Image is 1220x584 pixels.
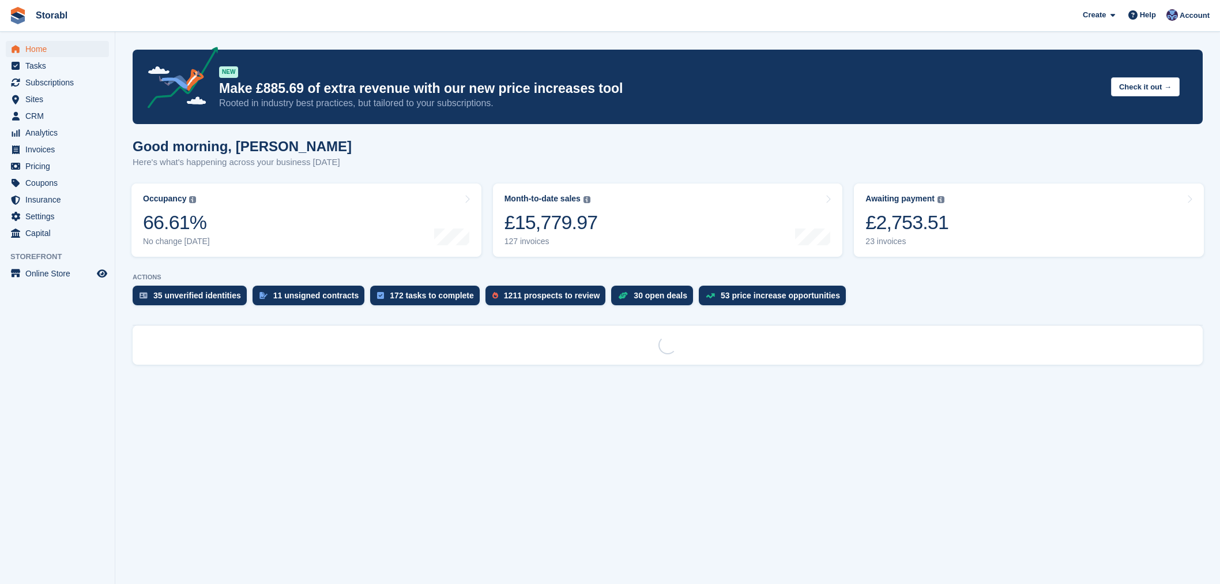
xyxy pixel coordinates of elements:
[133,138,352,154] h1: Good morning, [PERSON_NAME]
[370,286,485,311] a: 172 tasks to complete
[937,196,944,203] img: icon-info-grey-7440780725fd019a000dd9b08b2336e03edf1995a4989e88bcd33f0948082b44.svg
[854,184,1204,257] a: Awaiting payment £2,753.51 23 invoices
[253,286,371,311] a: 11 unsigned contracts
[133,274,1203,281] p: ACTIONS
[634,291,687,300] div: 30 open deals
[377,292,384,299] img: task-75834270c22a3079a89374b754ae025e5fb1db73e45f91037f5363f120a921f8.svg
[618,291,628,300] img: deal-1b604bf984904fb50ccaf53a9ad4b4a5d6e5aea283cecdc64d6e3604feb123c2.svg
[504,211,598,234] div: £15,779.97
[25,192,95,208] span: Insurance
[143,237,210,246] div: No change [DATE]
[1140,9,1156,21] span: Help
[219,66,238,78] div: NEW
[25,108,95,124] span: CRM
[25,58,95,74] span: Tasks
[6,265,109,282] a: menu
[1111,77,1180,96] button: Check it out →
[865,194,935,204] div: Awaiting payment
[493,184,843,257] a: Month-to-date sales £15,779.97 127 invoices
[189,196,196,203] img: icon-info-grey-7440780725fd019a000dd9b08b2336e03edf1995a4989e88bcd33f0948082b44.svg
[25,141,95,158] span: Invoices
[153,291,241,300] div: 35 unverified identities
[95,267,109,280] a: Preview store
[140,292,148,299] img: verify_identity-adf6edd0f0f0b5bbfe63781bf79b02c33cf7c696d77639b501bdc392416b5a36.svg
[6,158,109,174] a: menu
[6,91,109,107] a: menu
[6,58,109,74] a: menu
[865,211,948,234] div: £2,753.51
[143,194,186,204] div: Occupancy
[6,208,109,224] a: menu
[133,156,352,169] p: Here's what's happening across your business [DATE]
[219,97,1102,110] p: Rooted in industry best practices, but tailored to your subscriptions.
[259,292,268,299] img: contract_signature_icon-13c848040528278c33f63329250d36e43548de30e8caae1d1a13099fd9432cc5.svg
[9,7,27,24] img: stora-icon-8386f47178a22dfd0bd8f6a31ec36ba5ce8667c1dd55bd0f319d3a0aa187defe.svg
[131,184,481,257] a: Occupancy 66.61% No change [DATE]
[504,291,600,300] div: 1211 prospects to review
[583,196,590,203] img: icon-info-grey-7440780725fd019a000dd9b08b2336e03edf1995a4989e88bcd33f0948082b44.svg
[6,108,109,124] a: menu
[25,265,95,282] span: Online Store
[25,125,95,141] span: Analytics
[25,74,95,91] span: Subscriptions
[1083,9,1106,21] span: Create
[25,41,95,57] span: Home
[6,125,109,141] a: menu
[1180,10,1210,21] span: Account
[25,91,95,107] span: Sites
[706,293,715,298] img: price_increase_opportunities-93ffe204e8149a01c8c9dc8f82e8f89637d9d84a8eef4429ea346261dce0b2c0.svg
[10,251,115,263] span: Storefront
[133,286,253,311] a: 35 unverified identities
[25,175,95,191] span: Coupons
[219,80,1102,97] p: Make £885.69 of extra revenue with our new price increases tool
[492,292,498,299] img: prospect-51fa495bee0391a8d652442698ab0144808aea92771e9ea1ae160a38d050c398.svg
[25,225,95,241] span: Capital
[721,291,840,300] div: 53 price increase opportunities
[699,286,852,311] a: 53 price increase opportunities
[1166,9,1178,21] img: Tegan Ewart
[273,291,359,300] div: 11 unsigned contracts
[6,175,109,191] a: menu
[504,237,598,246] div: 127 invoices
[6,141,109,158] a: menu
[6,41,109,57] a: menu
[143,211,210,234] div: 66.61%
[25,208,95,224] span: Settings
[6,225,109,241] a: menu
[6,74,109,91] a: menu
[865,237,948,246] div: 23 invoices
[504,194,581,204] div: Month-to-date sales
[25,158,95,174] span: Pricing
[485,286,612,311] a: 1211 prospects to review
[611,286,699,311] a: 30 open deals
[138,47,219,113] img: price-adjustments-announcement-icon-8257ccfd72463d97f412b2fc003d46551f7dbcb40ab6d574587a9cd5c0d94...
[390,291,474,300] div: 172 tasks to complete
[6,192,109,208] a: menu
[31,6,72,25] a: Storabl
